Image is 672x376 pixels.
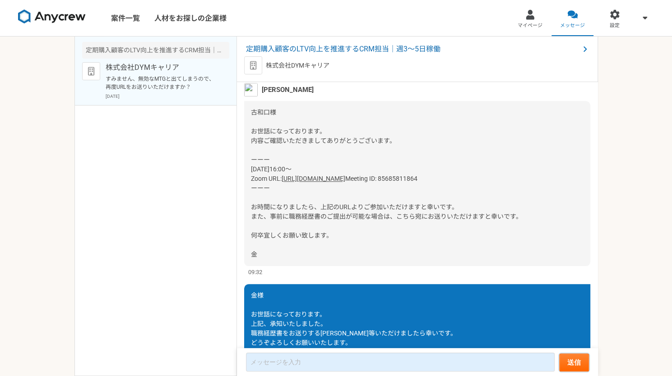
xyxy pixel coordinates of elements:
[560,22,585,29] span: メッセージ
[559,353,589,371] button: 送信
[248,268,262,276] span: 09:32
[251,175,522,258] span: Meeting ID: 85685811864 ーーー お時間になりましたら、上記のURLよりご参加いただけますと幸いです。 また、事前に職務経歴書のご提出が可能な場合は、こちら宛にお送りいただ...
[262,85,314,95] span: [PERSON_NAME]
[106,62,217,73] p: 株式会社DYMキャリア
[251,292,457,365] span: 金様 お世話になっております。 上記、承知いたしました。 職務経歴書をお送りする[PERSON_NAME]等いただけましたら幸いです。 どうぞよろしくお願いいたします。 古和口
[246,44,579,55] span: 定期購入顧客のLTV向上を推進するCRM担当｜週3〜5日稼働
[82,62,100,80] img: default_org_logo-42cde973f59100197ec2c8e796e4974ac8490bb5b08a0eb061ff975e4574aa76.png
[106,93,229,100] p: [DATE]
[106,75,217,91] p: すみません、無効なMTGと出てしまうので、再度URLをお送りいただけますか？
[18,9,86,24] img: 8DqYSo04kwAAAAASUVORK5CYII=
[282,175,345,182] a: [URL][DOMAIN_NAME]
[610,22,620,29] span: 設定
[244,56,262,74] img: default_org_logo-42cde973f59100197ec2c8e796e4974ac8490bb5b08a0eb061ff975e4574aa76.png
[518,22,542,29] span: マイページ
[266,61,329,70] p: 株式会社DYMキャリア
[82,42,229,59] div: 定期購入顧客のLTV向上を推進するCRM担当｜週3〜5日稼働
[244,83,258,96] img: unnamed.png
[251,109,396,182] span: 古和口様 お世話になっております。 内容ご確認いただきましてありがとうございます。 ーーー [DATE]16:00～ Zoom URL:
